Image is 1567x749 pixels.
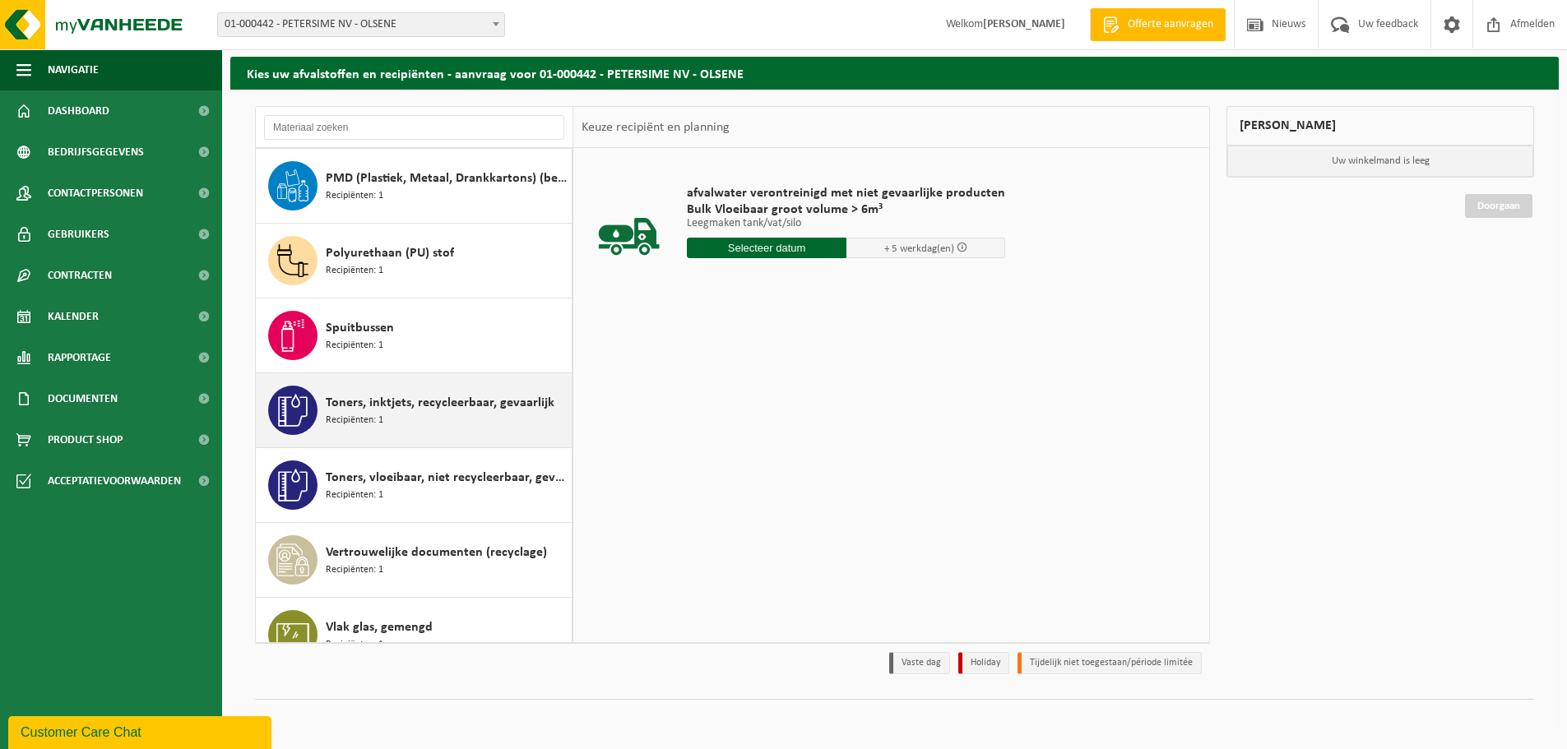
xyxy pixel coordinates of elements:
span: Recipiënten: 1 [326,188,383,204]
span: 01-000442 - PETERSIME NV - OLSENE [217,12,505,37]
span: Rapportage [48,337,111,378]
span: Acceptatievoorwaarden [48,460,181,502]
button: Spuitbussen Recipiënten: 1 [256,298,573,373]
input: Selecteer datum [687,238,846,258]
span: Polyurethaan (PU) stof [326,243,454,263]
input: Materiaal zoeken [264,115,564,140]
span: Contracten [48,255,112,296]
button: Vertrouwelijke documenten (recyclage) Recipiënten: 1 [256,523,573,598]
span: Toners, inktjets, recycleerbaar, gevaarlijk [326,393,554,413]
div: Keuze recipiënt en planning [573,107,738,148]
span: Recipiënten: 1 [326,488,383,503]
span: Offerte aanvragen [1124,16,1217,33]
span: Vlak glas, gemengd [326,617,433,637]
span: Recipiënten: 1 [326,637,383,653]
h2: Kies uw afvalstoffen en recipiënten - aanvraag voor 01-000442 - PETERSIME NV - OLSENE [230,57,1559,89]
button: Toners, inktjets, recycleerbaar, gevaarlijk Recipiënten: 1 [256,373,573,448]
span: Product Shop [48,419,123,460]
span: Spuitbussen [326,318,394,338]
button: Toners, vloeibaar, niet recycleerbaar, gevaarlijk Recipiënten: 1 [256,448,573,523]
strong: [PERSON_NAME] [983,18,1065,30]
p: Uw winkelmand is leeg [1227,146,1533,177]
p: Leegmaken tank/vat/silo [687,218,1005,229]
span: afvalwater verontreinigd met niet gevaarlijke producten [687,185,1005,201]
button: Polyurethaan (PU) stof Recipiënten: 1 [256,224,573,298]
span: + 5 werkdag(en) [884,243,954,254]
span: Recipiënten: 1 [326,562,383,578]
span: Dashboard [48,90,109,132]
div: [PERSON_NAME] [1226,106,1534,146]
iframe: chat widget [8,713,275,749]
button: PMD (Plastiek, Metaal, Drankkartons) (bedrijven) Recipiënten: 1 [256,149,573,224]
span: Gebruikers [48,214,109,255]
span: Kalender [48,296,99,337]
li: Tijdelijk niet toegestaan/période limitée [1018,652,1202,674]
li: Vaste dag [889,652,950,674]
span: Bulk Vloeibaar groot volume > 6m³ [687,201,1005,218]
span: Recipiënten: 1 [326,263,383,279]
span: PMD (Plastiek, Metaal, Drankkartons) (bedrijven) [326,169,568,188]
span: 01-000442 - PETERSIME NV - OLSENE [218,13,504,36]
span: Recipiënten: 1 [326,413,383,428]
a: Doorgaan [1465,194,1532,218]
span: Contactpersonen [48,173,143,214]
span: Bedrijfsgegevens [48,132,144,173]
li: Holiday [958,652,1009,674]
button: Vlak glas, gemengd Recipiënten: 1 [256,598,573,672]
span: Recipiënten: 1 [326,338,383,354]
span: Navigatie [48,49,99,90]
span: Toners, vloeibaar, niet recycleerbaar, gevaarlijk [326,468,568,488]
span: Vertrouwelijke documenten (recyclage) [326,543,547,562]
a: Offerte aanvragen [1090,8,1226,41]
span: Documenten [48,378,118,419]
